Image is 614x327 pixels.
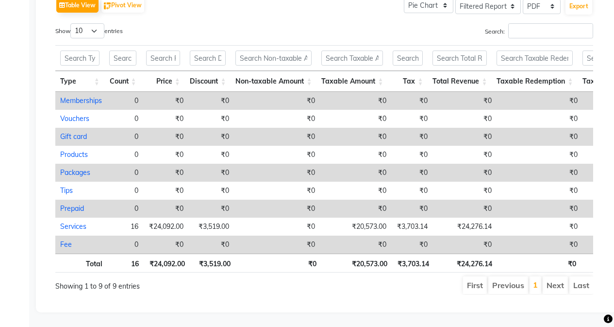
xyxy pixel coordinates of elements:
[143,200,188,218] td: ₹0
[234,200,320,218] td: ₹0
[497,146,582,164] td: ₹0
[497,236,582,254] td: ₹0
[391,164,432,182] td: ₹0
[107,236,143,254] td: 0
[104,2,111,10] img: pivot.png
[60,240,72,249] a: Fee
[432,92,497,110] td: ₹0
[144,254,189,273] th: ₹24,092.00
[70,23,104,38] select: Showentries
[188,164,234,182] td: ₹0
[497,164,582,182] td: ₹0
[234,92,320,110] td: ₹0
[432,128,497,146] td: ₹0
[55,23,123,38] label: Show entries
[107,164,143,182] td: 0
[235,51,312,66] input: Search Non-taxable Amount
[234,218,320,236] td: ₹0
[428,71,492,92] th: Total Revenue: activate to sort column ascending
[392,254,434,273] th: ₹3,703.14
[107,218,143,236] td: 16
[508,23,593,38] input: Search:
[143,218,188,236] td: ₹24,092.00
[141,71,185,92] th: Price: activate to sort column ascending
[188,110,234,128] td: ₹0
[107,110,143,128] td: 0
[60,168,90,177] a: Packages
[432,146,497,164] td: ₹0
[321,254,392,273] th: ₹20,573.00
[60,222,86,231] a: Services
[60,96,102,105] a: Memberships
[432,218,497,236] td: ₹24,276.14
[143,236,188,254] td: ₹0
[391,236,432,254] td: ₹0
[432,236,497,254] td: ₹0
[391,218,432,236] td: ₹3,703.14
[388,71,428,92] th: Tax: activate to sort column ascending
[55,275,271,292] div: Showing 1 to 9 of 9 entries
[60,51,100,66] input: Search Type
[320,146,391,164] td: ₹0
[485,23,593,38] label: Search:
[60,132,87,141] a: Gift card
[497,254,581,273] th: ₹0
[393,51,423,66] input: Search Tax
[60,204,84,213] a: Prepaid
[107,182,143,200] td: 0
[391,182,432,200] td: ₹0
[234,110,320,128] td: ₹0
[320,164,391,182] td: ₹0
[109,51,136,66] input: Search Count
[320,110,391,128] td: ₹0
[320,92,391,110] td: ₹0
[497,92,582,110] td: ₹0
[234,182,320,200] td: ₹0
[320,218,391,236] td: ₹20,573.00
[143,128,188,146] td: ₹0
[497,51,573,66] input: Search Taxable Redemption
[188,146,234,164] td: ₹0
[107,92,143,110] td: 0
[60,186,73,195] a: Tips
[234,236,320,254] td: ₹0
[188,182,234,200] td: ₹0
[432,51,487,66] input: Search Total Revenue
[190,254,236,273] th: ₹3,519.00
[143,110,188,128] td: ₹0
[143,146,188,164] td: ₹0
[234,164,320,182] td: ₹0
[60,150,88,159] a: Products
[107,200,143,218] td: 0
[188,218,234,236] td: ₹3,519.00
[432,200,497,218] td: ₹0
[188,92,234,110] td: ₹0
[143,92,188,110] td: ₹0
[188,128,234,146] td: ₹0
[55,254,107,273] th: Total
[391,128,432,146] td: ₹0
[188,200,234,218] td: ₹0
[60,114,89,123] a: Vouchers
[492,71,578,92] th: Taxable Redemption: activate to sort column ascending
[235,254,321,273] th: ₹0
[391,110,432,128] td: ₹0
[234,146,320,164] td: ₹0
[107,254,144,273] th: 16
[185,71,231,92] th: Discount: activate to sort column ascending
[497,200,582,218] td: ₹0
[497,110,582,128] td: ₹0
[234,128,320,146] td: ₹0
[497,218,582,236] td: ₹0
[320,182,391,200] td: ₹0
[497,128,582,146] td: ₹0
[321,51,383,66] input: Search Taxable Amount
[432,164,497,182] td: ₹0
[188,236,234,254] td: ₹0
[146,51,180,66] input: Search Price
[231,71,316,92] th: Non-taxable Amount: activate to sort column ascending
[107,146,143,164] td: 0
[104,71,141,92] th: Count: activate to sort column ascending
[533,280,538,290] a: 1
[190,51,226,66] input: Search Discount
